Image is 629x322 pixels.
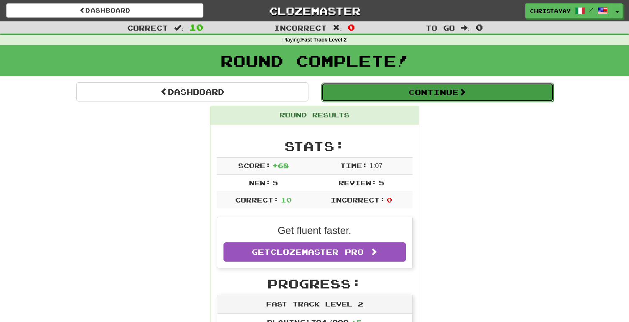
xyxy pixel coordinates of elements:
[76,82,308,101] a: Dashboard
[174,24,183,31] span: :
[6,3,203,18] a: Dashboard
[223,223,406,238] p: Get fluent faster.
[217,277,413,291] h2: Progress:
[333,24,342,31] span: :
[223,242,406,262] a: GetClozemaster Pro
[127,23,168,32] span: Correct
[370,162,383,169] span: 1 : 0 7
[321,83,554,102] button: Continue
[530,7,571,15] span: christayay
[270,247,364,257] span: Clozemaster Pro
[379,179,384,187] span: 5
[426,23,455,32] span: To go
[217,295,412,314] div: Fast Track Level 2
[387,196,392,204] span: 0
[525,3,612,18] a: christayay /
[3,52,626,69] h1: Round Complete!
[217,139,413,153] h2: Stats:
[249,179,271,187] span: New:
[272,161,289,169] span: + 68
[589,7,593,13] span: /
[461,24,470,31] span: :
[211,106,419,125] div: Round Results
[235,196,279,204] span: Correct:
[238,161,271,169] span: Score:
[272,179,278,187] span: 5
[339,179,377,187] span: Review:
[301,37,347,43] strong: Fast Track Level 2
[189,22,203,32] span: 10
[476,22,483,32] span: 0
[348,22,355,32] span: 0
[216,3,413,18] a: Clozemaster
[274,23,327,32] span: Incorrect
[340,161,367,169] span: Time:
[331,196,385,204] span: Incorrect:
[281,196,292,204] span: 10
